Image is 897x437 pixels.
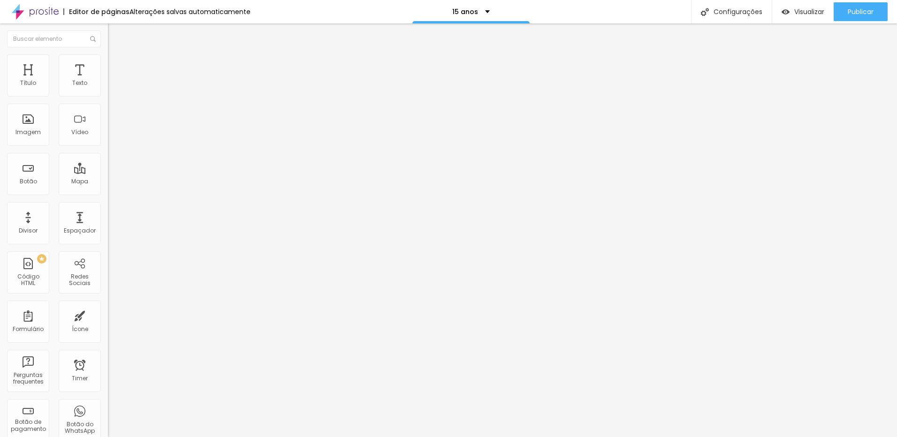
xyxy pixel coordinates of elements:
img: Icone [701,8,709,16]
p: 15 anos [452,8,478,15]
div: Texto [72,80,87,86]
div: Botão do WhatsApp [61,421,98,435]
div: Editor de páginas [63,8,129,15]
div: Código HTML [9,273,46,287]
div: Espaçador [64,227,96,234]
div: Ícone [72,326,88,332]
div: Alterações salvas automaticamente [129,8,251,15]
span: Publicar [848,8,874,15]
div: Redes Sociais [61,273,98,287]
div: Perguntas frequentes [9,372,46,385]
div: Mapa [71,178,88,185]
input: Buscar elemento [7,30,101,47]
div: Formulário [13,326,44,332]
div: Botão [20,178,37,185]
button: Visualizar [772,2,834,21]
div: Título [20,80,36,86]
span: Visualizar [794,8,824,15]
div: Timer [72,375,88,382]
div: Imagem [15,129,41,136]
iframe: Editor [108,23,897,437]
button: Publicar [834,2,888,21]
div: Vídeo [71,129,88,136]
div: Divisor [19,227,38,234]
img: view-1.svg [782,8,790,16]
img: Icone [90,36,96,42]
div: Botão de pagamento [9,419,46,432]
